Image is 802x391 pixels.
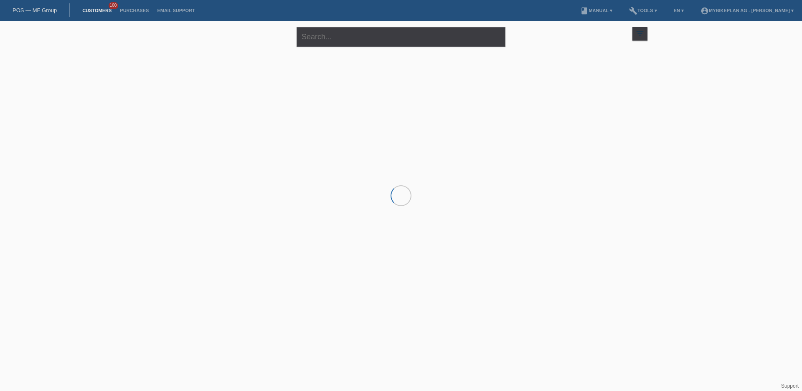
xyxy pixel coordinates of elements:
span: 100 [109,2,119,9]
a: Customers [78,8,116,13]
a: Support [781,383,799,389]
a: EN ▾ [670,8,688,13]
a: Purchases [116,8,153,13]
i: account_circle [700,7,709,15]
a: account_circleMybikeplan AG - [PERSON_NAME] ▾ [696,8,798,13]
input: Search... [297,27,505,47]
i: filter_list [635,29,645,38]
a: buildTools ▾ [625,8,661,13]
a: bookManual ▾ [576,8,617,13]
i: book [580,7,589,15]
i: build [629,7,637,15]
a: POS — MF Group [13,7,57,13]
a: Email Support [153,8,199,13]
